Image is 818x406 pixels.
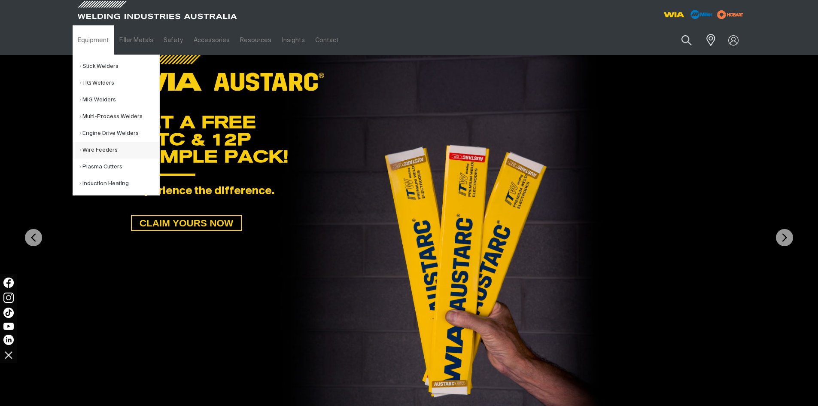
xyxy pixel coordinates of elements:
span: CLAIM YOURS NOW [132,215,241,231]
a: Resources [235,25,277,55]
img: Facebook [3,278,14,288]
img: hide socials [1,348,16,362]
a: TIG Welders [79,75,159,92]
a: Contact [310,25,344,55]
a: Induction Heating [79,175,159,192]
input: Product name or item number... [661,30,701,50]
a: MIG Welders [79,92,159,108]
a: Insights [277,25,310,55]
img: YouTube [3,323,14,330]
img: LinkedIn [3,335,14,345]
nav: Main [73,25,578,55]
img: NextArrow [776,229,793,246]
a: Stick Welders [79,58,159,75]
ul: Equipment Submenu [73,55,160,195]
img: Instagram [3,293,14,303]
div: GET A FREE 16TC & 12P SAMPLE PACK! [131,113,687,165]
a: Plasma Cutters [79,159,159,175]
img: PrevArrow [25,229,42,246]
img: TikTok [3,308,14,318]
a: Accessories [189,25,235,55]
button: Search products [672,30,701,50]
a: Engine Drive Welders [79,125,159,142]
img: miller [715,8,746,21]
a: Wire Feeders [79,142,159,159]
div: Experience the difference. [131,185,687,198]
a: Filler Metals [114,25,158,55]
a: Safety [158,25,188,55]
a: CLAIM YOURS NOW [131,215,242,231]
a: Equipment [73,25,114,55]
a: Multi-Process Welders [79,108,159,125]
